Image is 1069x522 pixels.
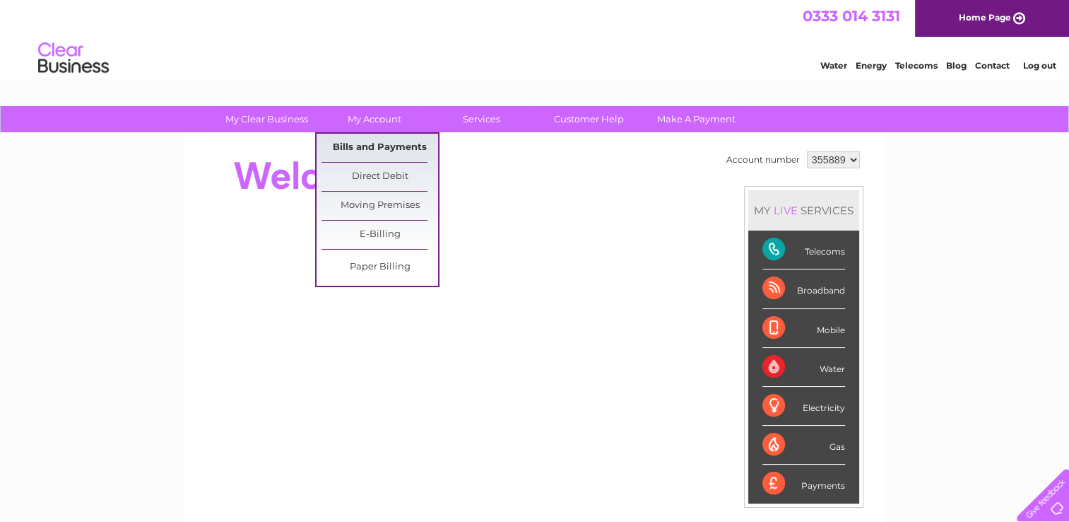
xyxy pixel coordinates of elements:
a: Blog [946,60,967,71]
a: Bills and Payments [321,134,438,162]
div: LIVE [771,204,801,217]
a: My Account [316,106,432,132]
td: Account number [723,148,803,172]
a: Make A Payment [638,106,755,132]
a: Customer Help [531,106,647,132]
div: Electricity [762,387,845,426]
div: Payments [762,465,845,503]
a: Water [820,60,847,71]
div: Gas [762,426,845,465]
a: Contact [975,60,1010,71]
img: logo.png [37,37,110,80]
a: My Clear Business [208,106,325,132]
div: Broadband [762,269,845,308]
a: Moving Premises [321,192,438,220]
a: Telecoms [895,60,938,71]
div: Water [762,348,845,387]
div: Clear Business is a trading name of Verastar Limited (registered in [GEOGRAPHIC_DATA] No. 3667643... [201,8,869,69]
a: Log out [1022,60,1056,71]
a: E-Billing [321,221,438,249]
div: MY SERVICES [748,190,859,231]
a: Paper Billing [321,253,438,282]
a: Direct Debit [321,163,438,191]
div: Telecoms [762,231,845,269]
a: 0333 014 3131 [803,7,900,25]
a: Services [423,106,540,132]
div: Mobile [762,309,845,348]
a: Energy [856,60,887,71]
